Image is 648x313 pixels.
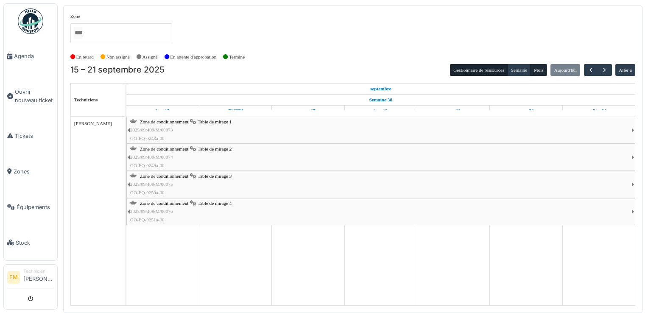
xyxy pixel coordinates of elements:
span: Agenda [14,52,54,60]
a: Stock [4,225,57,260]
button: Aujourd'hui [550,64,580,76]
a: FM Technicien[PERSON_NAME] [7,268,54,288]
input: Tous [74,27,82,39]
span: Équipements [17,203,54,211]
span: Table de mirage 3 [198,173,232,179]
label: En retard [76,53,94,61]
label: Non assigné [106,53,130,61]
a: Ouvrir nouveau ticket [4,74,57,118]
a: Agenda [4,39,57,74]
span: Zones [14,168,54,176]
a: Zones [4,154,57,189]
span: [PERSON_NAME] [74,121,112,126]
a: Tickets [4,118,57,154]
span: GO-EQ-0251a-00 [130,217,165,222]
button: Suivant [598,64,612,76]
label: Terminé [229,53,245,61]
span: Tickets [15,132,54,140]
button: Aller à [615,64,635,76]
button: Précédent [584,64,598,76]
span: Table de mirage 1 [198,119,232,124]
span: Techniciens [74,97,98,102]
img: Badge_color-CXgf-gQk.svg [18,8,43,34]
span: 2025/09/408/M/00074 [130,154,173,159]
button: Mois [530,64,547,76]
span: Table de mirage 2 [198,146,232,151]
div: | [130,199,631,224]
span: Zone de conditionnement [140,201,188,206]
span: Zone de conditionnement [140,173,188,179]
div: | [130,172,631,197]
label: En attente d'approbation [170,53,216,61]
label: Zone [70,13,80,20]
span: Ouvrir nouveau ticket [15,88,54,104]
a: 15 septembre 2025 [154,106,171,116]
span: Zone de conditionnement [140,146,188,151]
h2: 15 – 21 septembre 2025 [70,65,165,75]
a: Semaine 38 [367,95,394,105]
a: 17 septembre 2025 [299,106,318,116]
button: Gestionnaire de ressources [450,64,508,76]
span: Zone de conditionnement [140,119,188,124]
label: Assigné [142,53,158,61]
li: [PERSON_NAME] [23,268,54,286]
li: FM [7,271,20,284]
a: Équipements [4,189,57,225]
a: 15 septembre 2025 [368,84,394,94]
a: 21 septembre 2025 [589,106,609,116]
span: 2025/09/408/M/00073 [130,127,173,132]
span: GO-EQ-0248a-00 [130,136,165,141]
a: 19 septembre 2025 [444,106,463,116]
div: | [130,145,631,170]
span: GO-EQ-0249a-00 [130,163,165,168]
span: 2025/09/408/M/00075 [130,182,173,187]
a: 18 septembre 2025 [372,106,390,116]
button: Semaine [507,64,531,76]
span: 2025/09/408/M/00076 [130,209,173,214]
div: Technicien [23,268,54,274]
div: | [130,118,631,143]
a: 16 septembre 2025 [225,106,246,116]
a: 20 septembre 2025 [517,106,536,116]
span: Stock [16,239,54,247]
span: GO-EQ-0250a-00 [130,190,165,195]
span: Table de mirage 4 [198,201,232,206]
